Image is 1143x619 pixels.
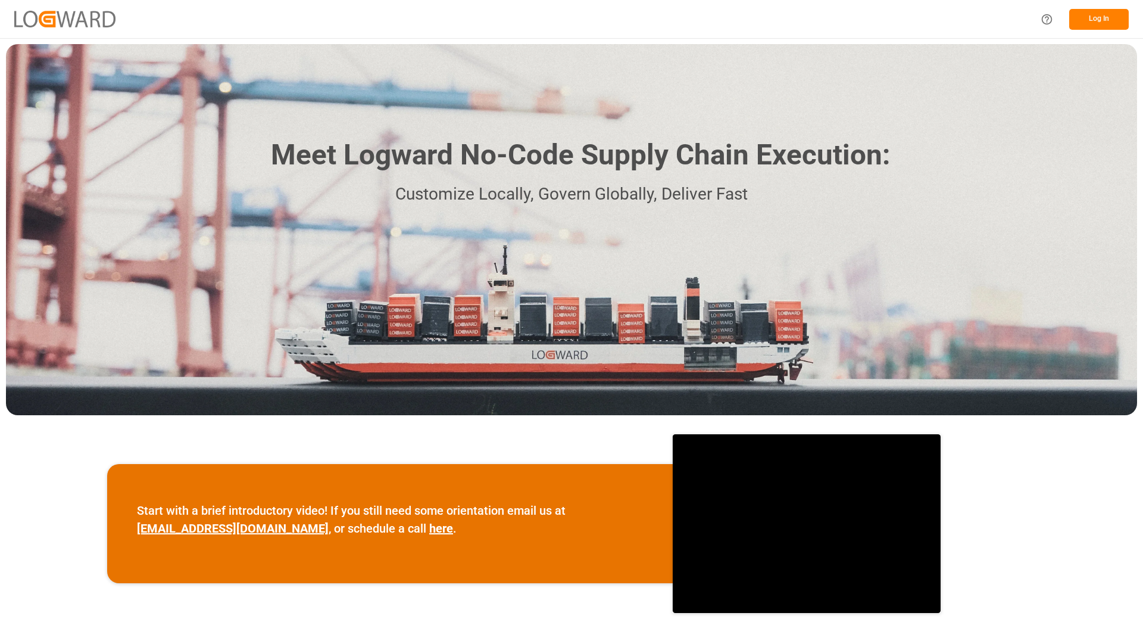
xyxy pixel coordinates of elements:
button: Log In [1069,9,1129,30]
a: here [429,521,453,536]
p: Start with a brief introductory video! If you still need some orientation email us at , or schedu... [137,502,643,537]
img: Logward_new_orange.png [14,11,115,27]
h1: Meet Logward No-Code Supply Chain Execution: [271,134,890,176]
p: Customize Locally, Govern Globally, Deliver Fast [253,181,890,208]
button: Help Center [1033,6,1060,33]
a: [EMAIL_ADDRESS][DOMAIN_NAME] [137,521,329,536]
